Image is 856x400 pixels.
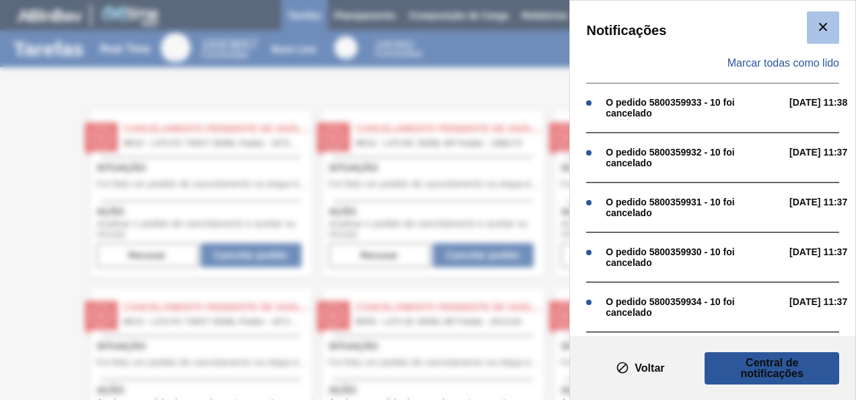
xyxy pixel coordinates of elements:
div: O pedido 5800359931 - 10 foi cancelado [606,197,783,218]
span: [DATE] 11:38 [789,97,853,119]
div: O pedido 5800359930 - 10 foi cancelado [606,246,783,268]
span: [DATE] 11:37 [789,147,853,168]
span: Marcar todas como lido [727,57,839,69]
div: O pedido 5800359934 - 10 foi cancelado [606,296,783,318]
span: [DATE] 11:37 [789,246,853,268]
div: O pedido 5800359932 - 10 foi cancelado [606,147,783,168]
span: [DATE] 11:37 [789,197,853,218]
span: [DATE] 11:37 [789,296,853,318]
div: O pedido 5800359933 - 10 foi cancelado [606,97,783,119]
